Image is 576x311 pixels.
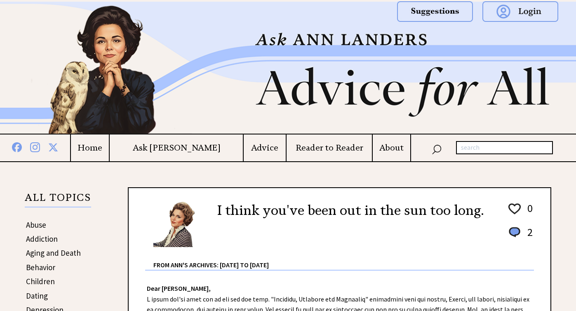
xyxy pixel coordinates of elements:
strong: Dear [PERSON_NAME], [147,284,211,292]
a: Abuse [26,220,46,230]
img: suggestions.png [397,1,473,22]
a: Children [26,276,55,286]
a: Reader to Reader [287,143,372,153]
p: ALL TOPICS [25,193,91,207]
a: Aging and Death [26,248,81,258]
img: message_round%201.png [507,226,522,239]
img: x%20blue.png [48,141,58,152]
a: Home [71,143,109,153]
img: instagram%20blue.png [30,141,40,152]
a: Behavior [26,262,55,272]
a: Addiction [26,234,58,244]
img: facebook%20blue.png [12,141,22,152]
td: 2 [523,225,533,247]
h2: I think you've been out in the sun too long. [217,200,484,220]
img: Ann6%20v2%20small.png [153,200,205,247]
img: heart_outline%201.png [507,202,522,216]
img: search_nav.png [432,143,442,155]
a: Ask [PERSON_NAME] [110,143,243,153]
div: From Ann's Archives: [DATE] to [DATE] [153,248,534,270]
a: Dating [26,291,48,301]
img: login.png [482,1,558,22]
a: About [373,143,410,153]
td: 0 [523,201,533,224]
input: search [456,141,553,154]
a: Advice [244,143,285,153]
